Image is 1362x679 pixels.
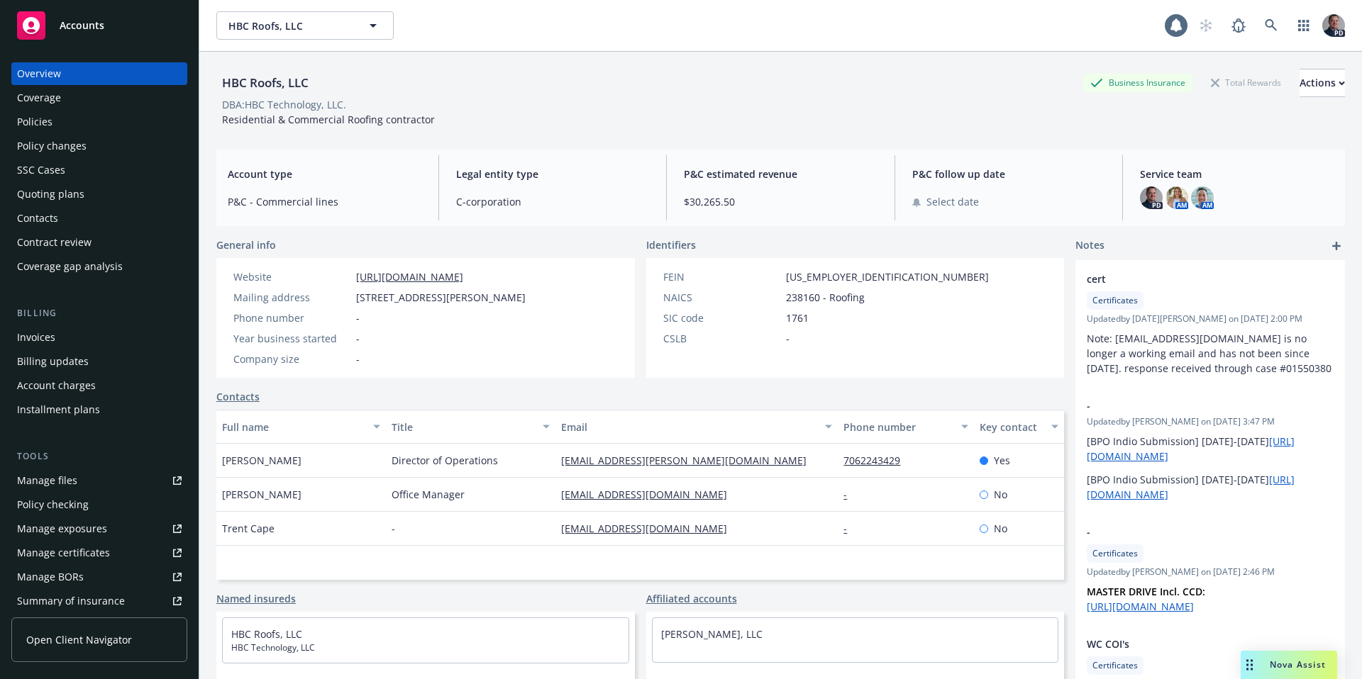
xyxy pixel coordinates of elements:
[1140,167,1334,181] span: Service team
[17,350,89,373] div: Billing updates
[11,135,187,157] a: Policy changes
[222,113,435,126] span: Residential & Commercial Roofing contractor
[11,231,187,254] a: Contract review
[1087,524,1297,539] span: -
[1087,313,1334,325] span: Updated by [DATE][PERSON_NAME] on [DATE] 2:00 PM
[11,6,187,45] a: Accounts
[1075,260,1345,387] div: certCertificatesUpdatedby [DATE][PERSON_NAME] on [DATE] 2:00 PMNote: [EMAIL_ADDRESS][DOMAIN_NAME]...
[17,566,84,588] div: Manage BORs
[11,374,187,397] a: Account charges
[17,183,84,206] div: Quoting plans
[386,410,555,444] button: Title
[356,290,526,305] span: [STREET_ADDRESS][PERSON_NAME]
[216,389,260,404] a: Contacts
[11,207,187,230] a: Contacts
[392,487,465,502] span: Office Manager
[11,86,187,109] a: Coverage
[1241,651,1337,679] button: Nova Assist
[231,641,620,654] span: HBC Technology, LLC
[1140,186,1163,209] img: photo
[1087,600,1194,613] a: [URL][DOMAIN_NAME]
[17,231,92,254] div: Contract review
[222,420,365,434] div: Full name
[392,453,498,468] span: Director of Operations
[1087,472,1334,502] p: [BPO Indio Submission] [DATE]-[DATE]
[17,255,123,278] div: Coverage gap analysis
[912,167,1106,181] span: P&C follow up date
[561,522,738,535] a: [EMAIL_ADDRESS][DOMAIN_NAME]
[356,331,360,346] span: -
[555,410,838,444] button: Email
[1083,74,1192,91] div: Business Insurance
[356,270,463,284] a: [URL][DOMAIN_NAME]
[456,167,650,181] span: Legal entity type
[356,310,360,325] span: -
[17,207,58,230] div: Contacts
[11,159,187,181] a: SSC Cases
[228,18,351,33] span: HBC Roofs, LLC
[1224,11,1253,40] a: Report a Bug
[233,352,350,366] div: Company size
[17,86,61,109] div: Coverage
[228,167,421,181] span: Account type
[222,453,301,468] span: [PERSON_NAME]
[1290,11,1318,40] a: Switch app
[994,487,1007,502] span: No
[233,331,350,346] div: Year business started
[11,326,187,349] a: Invoices
[1075,237,1104,254] span: Notes
[216,11,394,40] button: HBC Roofs, LLC
[1092,659,1138,672] span: Certificates
[1087,332,1331,375] span: Note: [EMAIL_ADDRESS][DOMAIN_NAME] is no longer a working email and has not been since [DATE]. re...
[1087,398,1297,413] span: -
[222,521,275,536] span: Trent Cape
[561,454,818,467] a: [EMAIL_ADDRESS][PERSON_NAME][DOMAIN_NAME]
[1270,658,1326,670] span: Nova Assist
[786,290,865,305] span: 238160 - Roofing
[11,183,187,206] a: Quoting plans
[1087,585,1205,598] strong: MASTER DRIVE Incl. CCD:
[663,290,780,305] div: NAICS
[17,398,100,421] div: Installment plans
[11,590,187,612] a: Summary of insurance
[17,590,125,612] div: Summary of insurance
[233,269,350,284] div: Website
[1191,186,1214,209] img: photo
[17,374,96,397] div: Account charges
[1300,69,1345,96] div: Actions
[228,194,421,209] span: P&C - Commercial lines
[843,420,952,434] div: Phone number
[17,159,65,181] div: SSC Cases
[843,522,858,535] a: -
[222,97,346,112] div: DBA: HBC Technology, LLC.
[1241,651,1258,679] div: Drag to move
[843,454,912,467] a: 7062243429
[11,517,187,540] a: Manage exposures
[1257,11,1285,40] a: Search
[561,420,816,434] div: Email
[980,420,1043,434] div: Key contact
[11,469,187,492] a: Manage files
[233,310,350,325] div: Phone number
[1075,513,1345,625] div: -CertificatesUpdatedby [PERSON_NAME] on [DATE] 2:46 PMMASTER DRIVE Incl. CCD: [URL][DOMAIN_NAME]
[11,350,187,373] a: Billing updates
[1300,69,1345,97] button: Actions
[1087,271,1297,286] span: cert
[786,269,989,284] span: [US_EMPLOYER_IDENTIFICATION_NUMBER]
[17,111,52,133] div: Policies
[974,410,1064,444] button: Key contact
[646,591,737,606] a: Affiliated accounts
[17,135,87,157] div: Policy changes
[1328,237,1345,254] a: add
[11,566,187,588] a: Manage BORs
[1087,566,1334,578] span: Updated by [PERSON_NAME] on [DATE] 2:46 PM
[26,632,132,647] span: Open Client Navigator
[60,20,104,31] span: Accounts
[561,488,738,501] a: [EMAIL_ADDRESS][DOMAIN_NAME]
[11,62,187,85] a: Overview
[1087,636,1297,651] span: WC COI's
[663,310,780,325] div: SIC code
[684,194,877,209] span: $30,265.50
[786,331,790,346] span: -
